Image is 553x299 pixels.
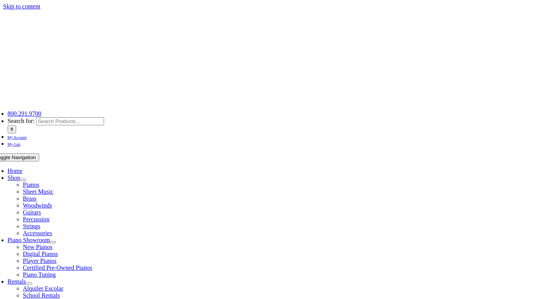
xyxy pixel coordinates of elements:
input: Search Products... [36,117,104,125]
a: New Pianos [23,244,53,250]
button: Open submenu of Shop [20,179,26,181]
input: Search [8,125,17,133]
span: My Account [8,135,27,140]
a: Certified Pre-Owned Pianos [23,264,92,271]
span: My Cart [8,142,21,146]
a: Digital Pianos [23,251,58,257]
a: My Cart [8,140,21,147]
a: Brass [23,195,37,202]
a: Strings [23,223,40,229]
a: 800.291.9700 [8,110,41,117]
a: Rentals [8,278,26,285]
a: Alquiler Escolar [23,285,63,292]
a: Guitars [23,209,41,216]
button: Open submenu of Piano Showroom [50,241,56,243]
a: Woodwinds [23,202,52,209]
a: My Account [8,133,27,140]
a: Skip to content [3,3,40,10]
a: Home [8,168,23,174]
a: Piano Showroom [8,237,50,243]
a: Player Pianos [23,257,57,264]
a: Sheet Music [23,188,54,195]
a: Piano Tuning [23,271,56,278]
a: School Rentals [23,292,60,299]
a: Accessories [23,230,52,236]
span: Search for: [8,118,35,124]
button: Open submenu of Rentals [26,282,32,285]
a: Shop [8,174,20,181]
a: Pianos [23,181,40,188]
a: Percussion [23,216,50,223]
